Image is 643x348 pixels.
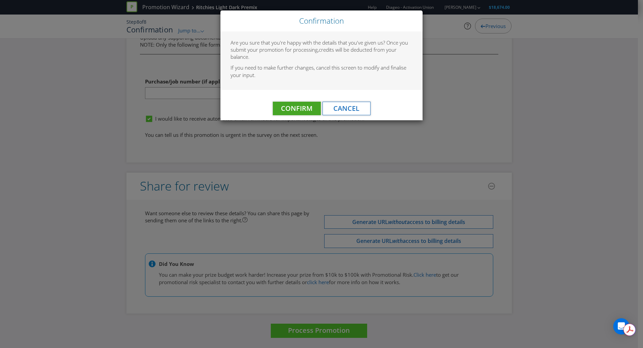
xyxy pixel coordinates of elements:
[281,104,312,113] span: Confirm
[231,39,408,53] span: Are you sure that you're happy with the details that you've given us? Once you submit your promot...
[323,102,371,115] button: Cancel
[299,16,344,26] span: Confirmation
[248,53,249,60] span: .
[613,318,629,334] div: Open Intercom Messenger
[231,46,397,60] span: credits will be deducted from your balance
[220,10,423,31] div: Close
[333,104,359,113] span: Cancel
[231,64,412,79] p: If you need to make further changes, cancel this screen to modify and finalise your input.
[273,102,321,115] button: Confirm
